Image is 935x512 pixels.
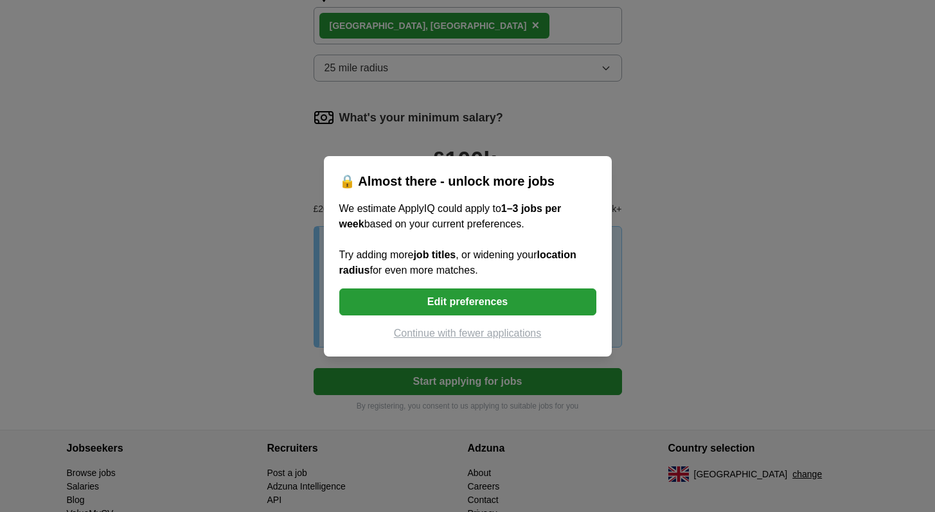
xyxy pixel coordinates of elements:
[339,203,576,276] span: We estimate ApplyIQ could apply to based on your current preferences. Try adding more , or wideni...
[339,326,596,341] button: Continue with fewer applications
[339,174,555,188] span: 🔒 Almost there - unlock more jobs
[339,288,596,315] button: Edit preferences
[339,249,576,276] b: location radius
[339,203,562,229] b: 1–3 jobs per week
[413,249,456,260] b: job titles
